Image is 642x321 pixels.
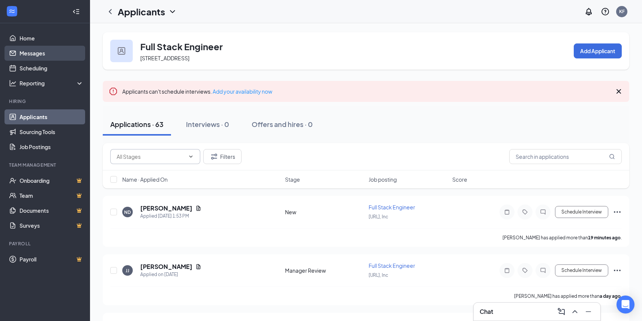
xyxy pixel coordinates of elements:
[122,88,272,95] span: Applicants can't schedule interviews.
[8,7,16,15] svg: WorkstreamLogo
[140,271,201,278] div: Applied on [DATE]
[502,209,511,215] svg: Note
[582,306,594,318] button: Minimize
[601,7,610,16] svg: QuestionInfo
[19,203,84,218] a: DocumentsCrown
[452,176,467,183] span: Score
[195,264,201,270] svg: Document
[19,61,84,76] a: Scheduling
[369,262,415,269] span: Full Stack Engineer
[19,218,84,233] a: SurveysCrown
[285,176,300,183] span: Stage
[555,206,608,218] button: Schedule Interview
[19,252,84,267] a: PayrollCrown
[614,87,623,96] svg: Cross
[210,152,219,161] svg: Filter
[555,264,608,276] button: Schedule Interview
[252,119,313,129] div: Offers and hires · 0
[186,119,229,129] div: Interviews · 0
[520,267,529,273] svg: Tag
[557,307,566,316] svg: ComposeMessage
[588,235,621,240] b: 19 minutes ago
[616,296,634,314] div: Open Intercom Messenger
[502,267,511,273] svg: Note
[140,263,192,271] h5: [PERSON_NAME]
[538,267,547,273] svg: ChatInactive
[19,173,84,188] a: OnboardingCrown
[117,152,185,161] input: All Stages
[19,109,84,124] a: Applicants
[369,176,397,183] span: Job posting
[574,43,622,58] button: Add Applicant
[118,47,125,55] img: user icon
[369,272,388,278] span: [URL], Inc
[126,267,129,274] div: JJ
[140,40,223,53] h3: Full Stack Engineer
[613,208,622,216] svg: Ellipses
[514,293,622,299] p: [PERSON_NAME] has applied more than .
[203,149,241,164] button: Filter Filters
[122,176,168,183] span: Name · Applied On
[188,154,194,160] svg: ChevronDown
[19,31,84,46] a: Home
[619,8,625,15] div: KF
[19,79,84,87] div: Reporting
[19,139,84,154] a: Job Postings
[609,154,615,160] svg: MagnifyingGlass
[213,88,272,95] a: Add your availability now
[570,307,579,316] svg: ChevronUp
[19,188,84,203] a: TeamCrown
[72,8,80,15] svg: Collapse
[569,306,581,318] button: ChevronUp
[118,5,165,18] h1: Applicants
[109,87,118,96] svg: Error
[195,205,201,211] svg: Document
[106,7,115,16] svg: ChevronLeft
[369,214,388,219] span: [URL], Inc
[538,209,547,215] svg: ChatInactive
[285,208,364,216] div: New
[369,204,415,211] span: Full Stack Engineer
[124,209,131,215] div: ND
[140,204,192,212] h5: [PERSON_NAME]
[19,46,84,61] a: Messages
[480,308,493,316] h3: Chat
[584,7,593,16] svg: Notifications
[584,307,593,316] svg: Minimize
[509,149,622,164] input: Search in applications
[600,293,621,299] b: a day ago
[140,212,201,220] div: Applied [DATE] 1:53 PM
[9,98,82,105] div: Hiring
[285,267,364,274] div: Manager Review
[613,266,622,275] svg: Ellipses
[555,306,567,318] button: ComposeMessage
[520,209,529,215] svg: Tag
[9,79,16,87] svg: Analysis
[9,240,82,247] div: Payroll
[19,124,84,139] a: Sourcing Tools
[168,7,177,16] svg: ChevronDown
[110,119,163,129] div: Applications · 63
[140,55,189,61] span: [STREET_ADDRESS]
[9,162,82,168] div: Team Management
[502,234,622,241] p: [PERSON_NAME] has applied more than .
